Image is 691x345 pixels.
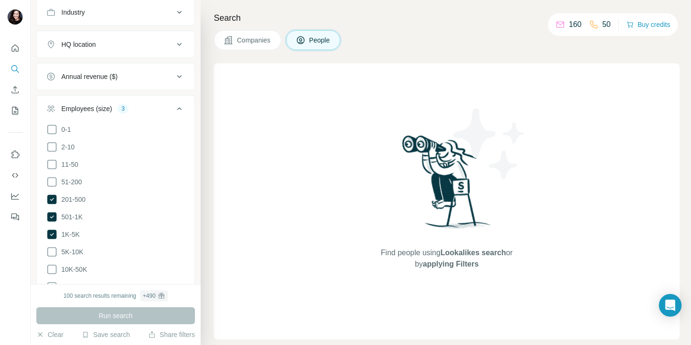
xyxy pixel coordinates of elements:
div: Annual revenue ($) [61,72,118,81]
span: Find people using or by [371,247,522,270]
button: Dashboard [8,188,23,205]
span: Companies [237,35,271,45]
div: + 490 [143,292,156,300]
img: Surfe Illustration - Stars [447,101,532,186]
img: Avatar [8,9,23,25]
button: HQ location [37,33,194,56]
span: 2-10 [58,142,75,152]
button: Use Surfe API [8,167,23,184]
div: Industry [61,8,85,17]
img: Surfe Illustration - Woman searching with binoculars [398,133,496,238]
span: 10K-50K [58,265,87,274]
button: Annual revenue ($) [37,65,194,88]
button: Search [8,60,23,78]
button: Feedback [8,208,23,225]
span: applying Filters [423,260,479,268]
div: Open Intercom Messenger [659,294,682,317]
span: 501-1K [58,212,83,222]
button: Use Surfe on LinkedIn [8,146,23,163]
button: Clear [36,330,63,339]
button: My lists [8,102,23,119]
span: 50K-100K [58,282,91,292]
button: Share filters [148,330,195,339]
span: 0-1 [58,125,71,134]
span: Lookalikes search [440,249,506,257]
button: Quick start [8,40,23,57]
span: 51-200 [58,177,82,187]
button: Industry [37,1,194,24]
p: 160 [569,19,581,30]
span: People [309,35,331,45]
p: 50 [602,19,611,30]
div: 3 [118,104,128,113]
button: Enrich CSV [8,81,23,98]
button: Employees (size)3 [37,97,194,124]
div: HQ location [61,40,96,49]
button: Buy credits [626,18,670,31]
span: 5K-10K [58,247,84,257]
span: 1K-5K [58,230,80,239]
button: Save search [82,330,130,339]
div: 100 search results remaining [63,290,168,302]
h4: Search [214,11,680,25]
span: 11-50 [58,160,78,169]
span: 201-500 [58,195,85,204]
div: Employees (size) [61,104,112,113]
